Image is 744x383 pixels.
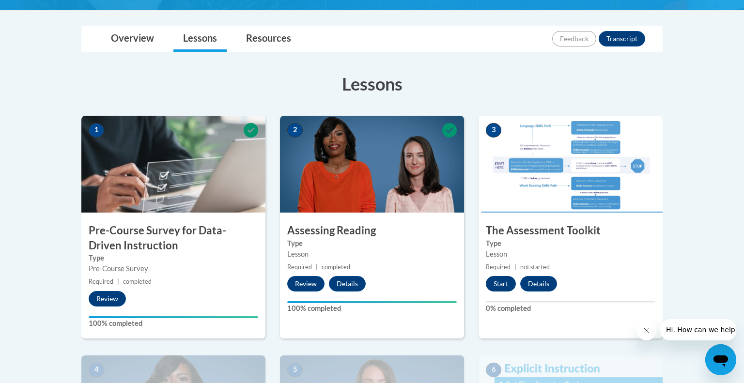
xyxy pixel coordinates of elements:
span: not started [520,263,550,271]
span: 2 [287,123,303,138]
iframe: Close message [637,321,656,340]
span: 1 [89,123,104,138]
a: Resources [236,26,301,52]
button: Feedback [552,31,596,46]
span: Required [486,263,511,271]
span: 4 [89,363,104,377]
span: completed [322,263,350,271]
div: Lesson [486,249,655,260]
label: 0% completed [486,303,655,314]
a: Overview [101,26,164,52]
div: Lesson [287,249,457,260]
span: Required [89,278,113,285]
h3: The Assessment Toolkit [479,223,663,238]
div: Your progress [89,316,258,318]
h3: Pre-Course Survey for Data-Driven Instruction [81,223,265,253]
iframe: Button to launch messaging window [705,344,736,375]
img: Course Image [81,116,265,213]
button: Transcript [599,31,645,46]
span: Required [287,263,312,271]
a: Lessons [173,26,227,52]
span: completed [123,278,152,285]
span: 5 [287,363,303,377]
span: | [316,263,318,271]
div: Pre-Course Survey [89,263,258,274]
label: Type [89,253,258,263]
h3: Lessons [81,72,663,96]
span: Hi. How can we help? [6,7,78,15]
h3: Assessing Reading [280,223,464,238]
span: 6 [486,363,501,377]
label: 100% completed [287,303,457,314]
div: Your progress [287,301,457,303]
label: Type [287,238,457,249]
img: Course Image [479,116,663,213]
button: Details [520,276,557,291]
img: Course Image [280,116,464,213]
label: Type [486,238,655,249]
button: Review [89,291,126,306]
button: Start [486,276,516,291]
iframe: Message from company [660,319,736,340]
span: | [514,263,516,271]
button: Details [329,276,366,291]
label: 100% completed [89,318,258,329]
button: Review [287,276,325,291]
span: 3 [486,123,501,138]
span: | [117,278,119,285]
